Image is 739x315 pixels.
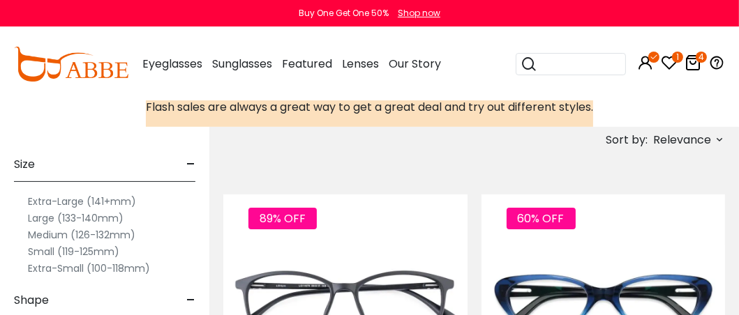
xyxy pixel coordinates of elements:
[389,56,441,72] span: Our Story
[212,56,272,72] span: Sunglasses
[14,47,128,82] img: abbeglasses.com
[282,56,332,72] span: Featured
[696,52,707,63] i: 4
[28,243,119,260] label: Small (119-125mm)
[146,99,593,116] p: Flash sales are always a great way to get a great deal and try out different styles.
[28,193,136,210] label: Extra-Large (141+mm)
[391,7,440,19] a: Shop now
[186,148,195,181] span: -
[299,7,389,20] div: Buy One Get One 50%
[14,148,35,181] span: Size
[248,208,317,229] span: 89% OFF
[606,132,648,148] span: Sort by:
[653,128,711,153] span: Relevance
[28,226,135,243] label: Medium (126-132mm)
[342,56,379,72] span: Lenses
[398,7,440,20] div: Shop now
[142,56,202,72] span: Eyeglasses
[672,52,683,63] i: 1
[685,57,701,73] a: 4
[28,260,150,277] label: Extra-Small (100-118mm)
[661,57,678,73] a: 1
[28,210,124,226] label: Large (133-140mm)
[507,208,576,229] span: 60% OFF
